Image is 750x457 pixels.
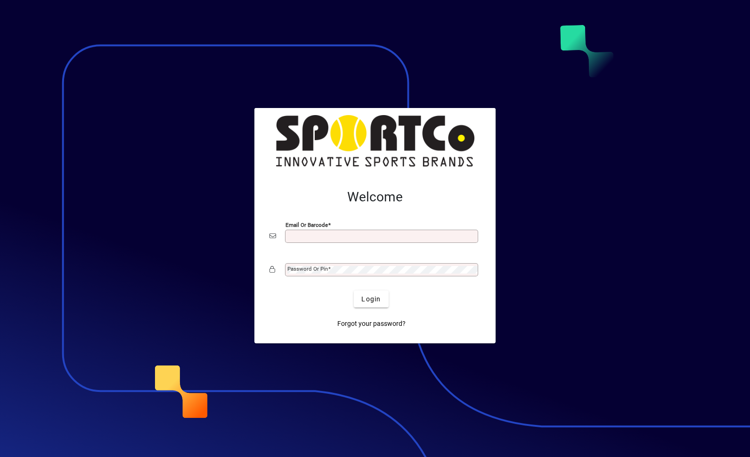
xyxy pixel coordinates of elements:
h2: Welcome [269,189,481,205]
mat-label: Password or Pin [287,266,328,272]
button: Login [354,291,388,307]
span: Login [361,294,381,304]
span: Forgot your password? [337,319,406,329]
mat-label: Email or Barcode [285,222,328,228]
a: Forgot your password? [334,315,409,332]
